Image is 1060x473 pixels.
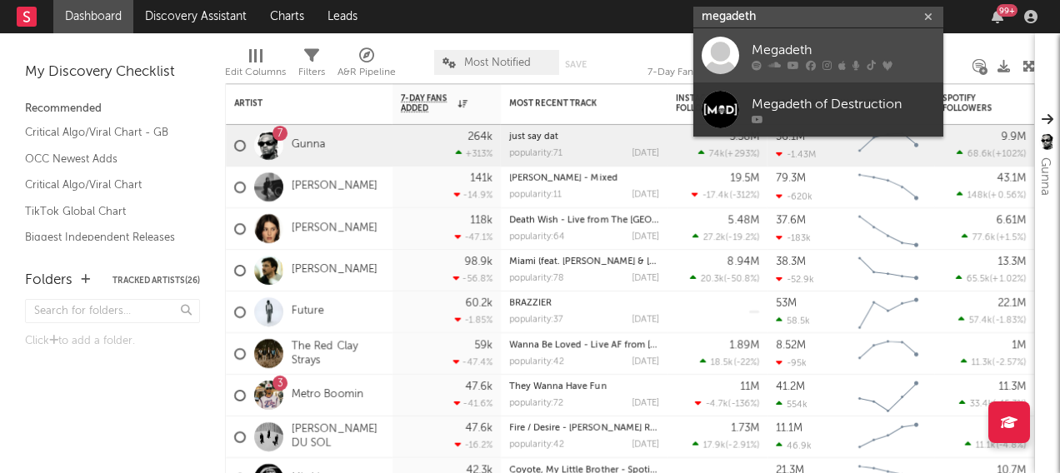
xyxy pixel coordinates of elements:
[632,274,659,283] div: [DATE]
[509,299,552,308] a: BRAZZIER
[509,357,564,366] div: popularity: 42
[632,316,659,325] div: [DATE]
[851,167,926,208] svg: Chart title
[337,42,396,90] div: A&R Pipeline
[776,191,812,202] div: -620k
[970,400,993,409] span: 33.4k
[711,358,733,367] span: 18.5k
[959,398,1026,409] div: ( )
[509,216,724,225] a: Death Wish - Live from The [GEOGRAPHIC_DATA]
[25,299,200,323] input: Search for folders...
[25,62,200,82] div: My Discovery Checklist
[509,299,659,308] div: BRAZZIER
[695,398,759,409] div: ( )
[702,192,729,201] span: -17.4k
[992,275,1023,284] span: +1.02 %
[509,232,565,241] div: popularity: 64
[942,93,1001,113] div: Spotify Followers
[292,305,324,319] a: Future
[991,192,1023,201] span: +0.56 %
[632,357,659,366] div: [DATE]
[693,28,943,82] a: Megadeth
[454,190,492,201] div: -14.9 %
[292,263,377,277] a: [PERSON_NAME]
[776,256,806,267] div: 38.3M
[292,180,377,194] a: [PERSON_NAME]
[112,276,200,285] button: Tracked Artists(26)
[703,233,726,242] span: 27.2k
[692,190,759,201] div: ( )
[995,358,1023,367] span: -2.57 %
[565,60,587,69] button: Save
[730,173,759,184] div: 19.5M
[647,42,772,90] div: 7-Day Fans Added (7-Day Fans Added)
[25,123,183,142] a: Critical Algo/Viral Chart - GB
[965,440,1026,451] div: ( )
[632,149,659,158] div: [DATE]
[509,98,634,108] div: Most Recent Track
[509,441,564,450] div: popularity: 42
[736,358,757,367] span: -22 %
[962,232,1026,242] div: ( )
[234,98,359,108] div: Artist
[292,222,377,236] a: [PERSON_NAME]
[509,341,720,350] a: Wanna Be Loved - Live AF from [PERSON_NAME]
[776,215,806,226] div: 37.6M
[851,416,926,458] svg: Chart title
[456,148,492,159] div: +313 %
[729,132,759,142] div: 5.58M
[995,316,1023,326] span: -1.83 %
[972,233,996,242] span: 77.6k
[470,173,492,184] div: 141k
[474,340,492,351] div: 59k
[995,150,1023,159] span: +102 %
[776,423,802,434] div: 11.1M
[465,298,492,309] div: 60.2k
[25,271,72,291] div: Folders
[509,424,671,433] a: Fire / Desire - [PERSON_NAME] Remix
[453,273,492,284] div: -56.8 %
[632,232,659,241] div: [DATE]
[25,331,200,351] div: Click to add a folder.
[509,257,659,266] div: Miami (feat. Lil Wayne & Rick Ross)
[292,388,363,402] a: Metro Boomin
[455,232,492,242] div: -47.1 %
[992,10,1003,23] button: 99+
[509,191,562,200] div: popularity: 11
[509,174,617,183] a: [PERSON_NAME] - Mixed
[454,398,492,409] div: -41.6 %
[676,93,734,113] div: Instagram Followers
[692,232,759,242] div: ( )
[731,423,759,434] div: 1.73M
[740,381,759,392] div: 11M
[692,440,759,451] div: ( )
[851,250,926,291] svg: Chart title
[776,399,807,410] div: 554k
[851,291,926,333] svg: Chart title
[727,150,757,159] span: +293 %
[997,4,1017,17] div: 99 +
[967,275,990,284] span: 65.5k
[851,125,926,167] svg: Chart title
[709,150,725,159] span: 74k
[967,150,992,159] span: 68.6k
[225,42,286,90] div: Edit Columns
[337,62,396,82] div: A&R Pipeline
[776,274,814,285] div: -52.9k
[728,215,759,226] div: 5.48M
[958,315,1026,326] div: ( )
[509,132,659,142] div: just say dat
[693,82,943,137] a: Megadeth of Destruction
[467,132,492,142] div: 264k
[509,174,659,183] div: Luther - Mixed
[509,149,562,158] div: popularity: 71
[632,191,659,200] div: [DATE]
[727,275,757,284] span: -50.8 %
[851,375,926,416] svg: Chart title
[509,216,659,225] div: Death Wish - Live from The O2 Arena
[706,400,728,409] span: -4.7k
[997,298,1026,309] div: 22.1M
[957,190,1026,201] div: ( )
[509,132,558,142] a: just say dat
[997,173,1026,184] div: 43.1M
